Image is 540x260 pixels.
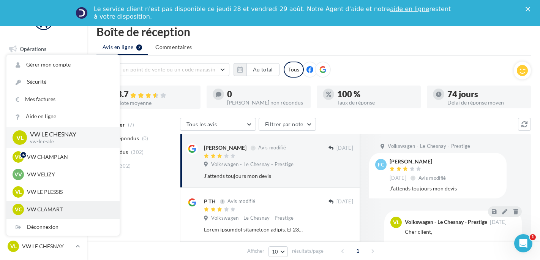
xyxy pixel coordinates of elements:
[204,226,304,233] div: Lorem ipsumdol sitametcon adipis. El 23/69, se doei temporin u la etdolore magnaali en adm V.Qui ...
[336,198,353,205] span: [DATE]
[20,46,46,52] span: Opérations
[186,121,217,127] span: Tous les avis
[27,188,111,196] p: VW LE PLESSIS
[10,243,17,250] span: VL
[227,90,305,98] div: 0
[390,5,429,13] a: aide en ligne
[447,90,525,98] div: 74 jours
[336,145,353,152] span: [DATE]
[204,144,246,152] div: [PERSON_NAME]
[234,63,279,76] button: Au total
[378,161,384,168] span: FC
[284,62,304,78] div: Tous
[204,172,304,180] div: J’attends toujours mon devis
[390,175,406,182] span: [DATE]
[16,133,24,142] span: VL
[258,145,286,151] span: Avis modifié
[180,118,256,131] button: Tous les avis
[6,73,120,90] a: Sécurité
[142,135,148,141] span: (0)
[27,171,111,178] p: VW VELIZY
[14,171,22,178] span: VV
[6,56,120,73] a: Gérer mon compte
[5,79,83,95] a: Visibilité en ligne
[390,159,448,164] div: [PERSON_NAME]
[104,135,139,142] span: Non répondus
[393,219,399,226] span: VL
[5,117,83,133] a: Contacts
[30,130,107,139] p: VW LE CHESNAY
[22,243,73,250] p: VW LE CHESNAY
[227,100,305,105] div: [PERSON_NAME] non répondus
[96,63,229,76] button: Choisir un point de vente ou un code magasin
[6,239,81,254] a: VL VW LE CHESNAY
[131,149,144,155] span: (302)
[6,108,120,125] a: Aide en ligne
[390,185,501,192] div: J’attends toujours mon devis
[117,90,194,99] div: 3.7
[27,206,111,213] p: VW CLAMART
[96,26,531,37] div: Boîte de réception
[5,155,83,171] a: Calendrier
[405,219,487,225] div: Volkswagen - Le Chesnay - Prestige
[530,234,536,240] span: 1
[211,161,294,168] span: Volkswagen - Le Chesnay - Prestige
[292,247,324,255] span: résultats/page
[204,198,216,205] div: P TH
[118,163,131,169] span: (302)
[30,138,107,145] p: vw-lec-ale
[490,220,507,225] span: [DATE]
[5,41,83,57] a: Opérations
[15,206,22,213] span: VC
[526,7,533,11] div: Fermer
[227,198,255,205] span: Avis modifié
[514,234,532,252] iframe: Intercom live chat
[15,153,22,161] span: VC
[211,215,294,222] span: Volkswagen - Le Chesnay - Prestige
[103,66,215,73] span: Choisir un point de vente ou un code magasin
[5,199,83,222] a: Campagnes DataOnDemand
[418,175,446,181] span: Avis modifié
[15,188,22,196] span: VL
[388,143,470,150] span: Volkswagen - Le Chesnay - Prestige
[76,7,88,19] img: Profile image for Service-Client
[268,246,288,257] button: 10
[247,247,264,255] span: Afficher
[6,91,120,108] a: Mes factures
[5,98,83,114] a: Campagnes
[337,90,415,98] div: 100 %
[155,43,192,51] span: Commentaires
[5,60,83,76] a: Boîte de réception7
[337,100,415,105] div: Taux de réponse
[259,118,316,131] button: Filtrer par note
[5,136,83,152] a: Médiathèque
[94,5,452,21] div: Le service client n'est pas disponible ce jeudi 28 et vendredi 29 août. Notre Agent d'aide et not...
[6,219,120,236] div: Déconnexion
[27,153,111,161] p: VW CHAMPLAN
[117,100,194,106] div: Note moyenne
[5,174,83,197] a: PLV et print personnalisable
[272,249,278,255] span: 10
[447,100,525,105] div: Délai de réponse moyen
[246,63,279,76] button: Au total
[352,245,364,257] span: 1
